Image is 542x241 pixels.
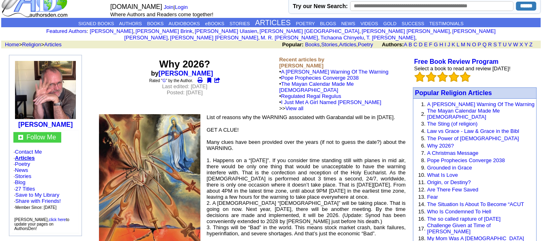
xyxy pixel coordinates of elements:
a: Law vs Grace - Law & Grace in the Bibl [427,128,519,134]
a: POETRY [296,21,315,26]
font: · [14,186,61,210]
img: bigemptystars.png [426,72,437,82]
img: bigemptystars.png [415,72,425,82]
font: 14. [418,201,426,207]
img: 211017.jpeg [15,61,76,119]
a: Pope Prophecies Converge 2038 [427,157,505,163]
font: i [320,36,320,40]
a: Blog [15,179,26,185]
a: Fear [427,194,438,200]
a: T [498,41,501,48]
img: bigemptystars.png [449,72,459,82]
b: by [151,70,218,77]
a: Save to My Library [15,192,59,198]
a: VIDEOS [361,21,378,26]
a: T. [PERSON_NAME] [366,35,415,41]
b: Popular: [282,41,304,48]
font: 9. [421,165,426,171]
a: [PERSON_NAME] [PERSON_NAME] [170,35,258,41]
a: Are There Few Saved [427,187,478,193]
a: Stories [15,173,31,179]
font: 1. [421,101,426,107]
font: i [194,29,195,34]
font: · · · [14,192,61,210]
a: A [404,41,407,48]
font: 11. [418,179,426,185]
a: Stories [321,41,338,48]
a: Q [482,41,486,48]
a: A [PERSON_NAME] Warning Of The Warning [281,69,389,75]
a: O [472,41,476,48]
a: A Christmas Message [427,150,478,156]
a: News [15,167,28,173]
font: Where Authors and Readers come together! [110,11,213,17]
a: Origin, or Destiny? [427,179,471,185]
font: | [164,4,191,10]
a: SIGNED BOOKS [78,21,114,26]
a: G [163,78,166,83]
a: K [452,41,456,48]
a: Share with Friends! [15,198,61,204]
a: SUCCESS [402,21,424,26]
a: G [434,41,438,48]
font: 16. [418,216,426,222]
a: AUDIOBOOKS [169,21,200,26]
font: i [260,36,260,40]
a: Y [525,41,528,48]
a: TESTIMONIALS [429,21,463,26]
a: X [520,41,523,48]
font: • [279,93,381,111]
a: [PERSON_NAME] [PERSON_NAME] [124,28,496,41]
font: 10. [418,172,426,178]
a: Articles [339,41,357,48]
a: NEWS [341,21,355,26]
a: click here [49,217,66,222]
font: i [361,29,361,34]
b: Authors: [382,41,404,48]
a: Why 2026? [427,143,454,149]
a: C [413,41,417,48]
a: E [424,41,428,48]
a: Popular Religion Articles [415,89,492,96]
a: Who Is Condemned To Hell [427,208,491,215]
a: Join [164,4,174,10]
a: S [493,41,497,48]
font: 5. [421,135,426,141]
a: Tichaona Chinyelu [320,35,364,41]
a: Articles [15,155,35,161]
font: 8. [421,157,426,163]
font: , , , , , , , , , , [90,28,496,41]
a: [PERSON_NAME] [159,70,213,77]
a: eBOOKS [205,21,224,26]
font: [DOMAIN_NAME] [110,3,162,10]
font: 17. [418,226,426,232]
a: P [477,41,481,48]
font: i [169,36,170,40]
a: I [445,41,446,48]
a: View all [286,105,304,111]
a: Religion [22,41,41,48]
img: bigemptystars.png [460,72,471,82]
a: [PERSON_NAME] Brink [135,28,192,34]
a: Regulated Regal Regulus [281,93,341,99]
a: M. R. [PERSON_NAME] [261,35,318,41]
font: 12. [418,187,426,193]
a: Articles [44,41,62,48]
font: • [279,75,381,111]
font: List of reasons why the WARNING associated with Garabandal will be in [DATE]. [206,114,395,120]
a: J [447,41,450,48]
a: BLOGS [320,21,336,26]
a: [PERSON_NAME] [18,121,73,128]
a: [PERSON_NAME] [GEOGRAPHIC_DATA] [260,28,359,34]
font: · · · · · · [13,149,77,211]
font: 6. [421,143,426,149]
a: Follow Me [26,134,56,141]
font: i [259,29,260,34]
a: I Just Met A Girl Named [PERSON_NAME] [281,99,381,105]
b: Recent articles by [PERSON_NAME] [279,56,324,69]
a: D [419,41,422,48]
font: , , , [282,41,540,48]
font: Why 2026? [159,59,210,69]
